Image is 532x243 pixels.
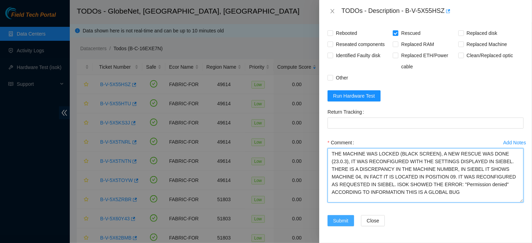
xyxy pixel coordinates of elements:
[503,140,526,145] div: Add Notes
[328,90,381,101] button: Run Hardware Test
[398,50,458,72] span: Replaced ETH/Power cable
[328,137,357,148] label: Comment
[398,28,423,39] span: Rescued
[398,39,437,50] span: Replaced RAM
[328,106,367,117] label: Return Tracking
[361,215,385,226] button: Close
[464,50,516,61] span: Clean/Replaced optic
[328,215,354,226] button: Submit
[333,39,388,50] span: Reseated components
[333,72,351,83] span: Other
[333,28,360,39] span: Rebooted
[333,217,349,225] span: Submit
[333,92,375,100] span: Run Hardware Test
[464,39,510,50] span: Replaced Machine
[328,8,337,15] button: Close
[328,117,524,129] input: Return Tracking
[333,50,383,61] span: Identified Faulty disk
[330,8,335,14] span: close
[503,137,526,148] button: Add Notes
[464,28,500,39] span: Replaced disk
[328,148,524,203] textarea: Comment
[342,6,524,17] div: TODOs - Description - B-V-5X55HSZ
[367,217,379,225] span: Close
